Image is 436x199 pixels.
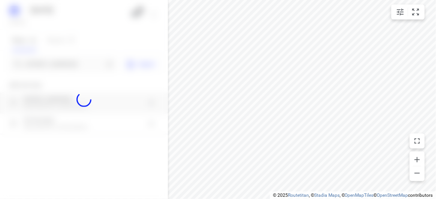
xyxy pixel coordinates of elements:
button: Fit zoom [408,4,423,19]
a: OpenMapTiles [345,193,374,198]
button: Map settings [393,4,408,19]
a: Routetitan [288,193,309,198]
a: OpenStreetMap [377,193,408,198]
li: © 2025 , © , © © contributors [273,193,433,198]
a: Stadia Maps [314,193,340,198]
div: small contained button group [391,4,425,19]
